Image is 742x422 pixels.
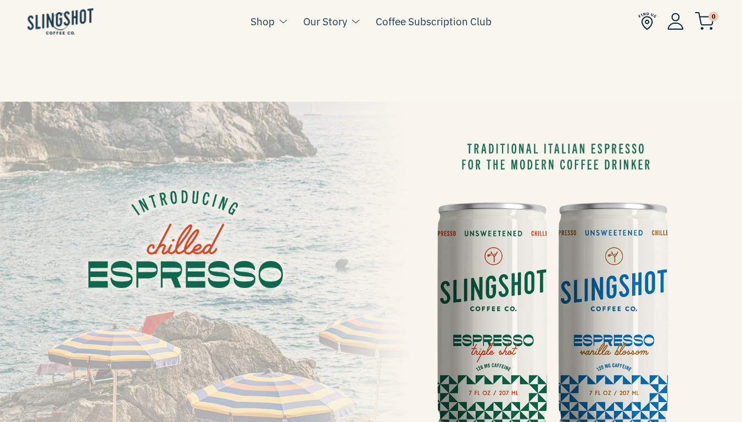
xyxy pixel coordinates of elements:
img: cart [695,12,715,30]
img: Find Us [638,12,656,30]
a: 0 [695,14,715,27]
a: Coffee Subscription Club [376,13,492,30]
a: Our Story [303,13,347,30]
img: Account [667,13,684,30]
span: 0 [708,12,718,21]
a: Shop [250,13,275,30]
